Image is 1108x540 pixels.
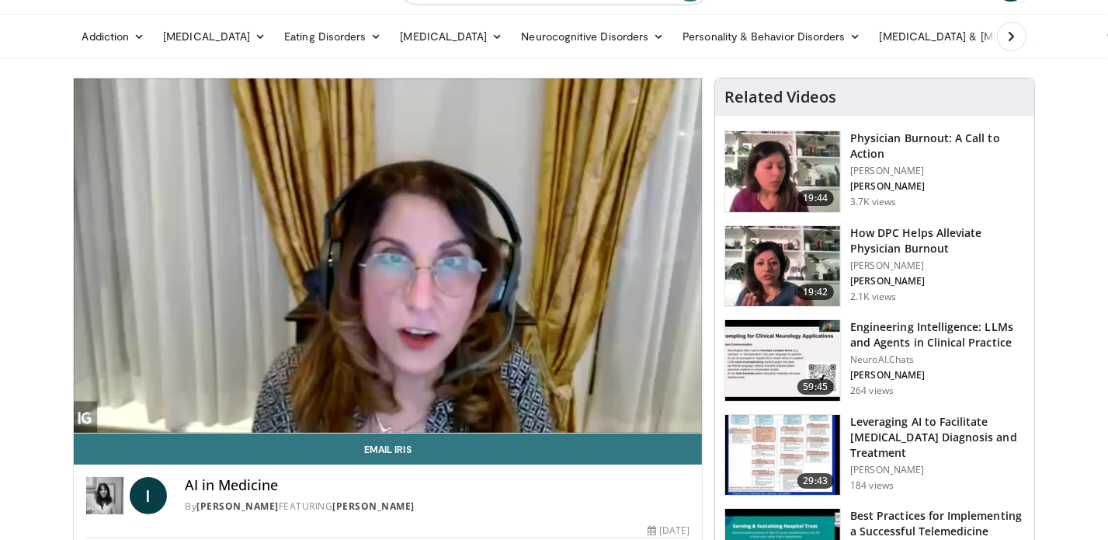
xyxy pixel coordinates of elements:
[797,379,835,395] span: 59:45
[333,500,415,513] a: [PERSON_NAME]
[850,369,1025,381] p: [PERSON_NAME]
[154,21,275,52] a: [MEDICAL_DATA]
[850,291,896,303] p: 2.1K views
[850,165,1025,177] p: [PERSON_NAME]
[724,414,1025,496] a: 29:43 Leveraging AI to Facilitate [MEDICAL_DATA] Diagnosis and Treatment [PERSON_NAME] 184 views
[797,284,835,300] span: 19:42
[725,131,840,212] img: ae962841-479a-4fc3-abd9-1af602e5c29c.150x105_q85_crop-smart_upscale.jpg
[275,21,391,52] a: Eating Disorders
[850,479,894,492] p: 184 views
[850,354,1025,366] p: NeuroAI.Chats
[648,524,689,538] div: [DATE]
[725,415,840,496] img: a028b2ed-2799-4348-b6b4-733b0fc51b04.150x105_q85_crop-smart_upscale.jpg
[850,464,1025,476] p: [PERSON_NAME]
[130,477,167,514] a: I
[86,477,123,514] img: Dr. Iris Gorfinkel
[725,226,840,307] img: 8c03ed1f-ed96-42cb-9200-2a88a5e9b9ab.150x105_q85_crop-smart_upscale.jpg
[391,21,512,52] a: [MEDICAL_DATA]
[797,190,835,206] span: 19:44
[512,21,674,52] a: Neurocognitive Disorders
[186,477,690,494] h4: AI in Medicine
[850,414,1025,461] h3: Leveraging AI to Facilitate [MEDICAL_DATA] Diagnosis and Treatment
[850,180,1025,193] p: [PERSON_NAME]
[74,434,703,465] a: Email Iris
[850,225,1025,256] h3: How DPC Helps Alleviate Physician Burnout
[870,21,1092,52] a: [MEDICAL_DATA] & [MEDICAL_DATA]
[850,196,896,208] p: 3.7K views
[724,225,1025,308] a: 19:42 How DPC Helps Alleviate Physician Burnout [PERSON_NAME] [PERSON_NAME] 2.1K views
[850,260,1025,272] p: [PERSON_NAME]
[186,500,690,514] div: By FEATURING
[724,131,1025,213] a: 19:44 Physician Burnout: A Call to Action [PERSON_NAME] [PERSON_NAME] 3.7K views
[850,131,1025,162] h3: Physician Burnout: A Call to Action
[797,473,835,489] span: 29:43
[74,78,703,434] video-js: Video Player
[724,319,1025,402] a: 59:45 Engineering Intelligence: LLMs and Agents in Clinical Practice NeuroAI.Chats [PERSON_NAME] ...
[73,21,155,52] a: Addiction
[850,275,1025,287] p: [PERSON_NAME]
[673,21,870,52] a: Personality & Behavior Disorders
[850,319,1025,350] h3: Engineering Intelligence: LLMs and Agents in Clinical Practice
[197,500,280,513] a: [PERSON_NAME]
[725,320,840,401] img: ea6b8c10-7800-4812-b957-8d44f0be21f9.150x105_q85_crop-smart_upscale.jpg
[850,385,894,397] p: 264 views
[724,88,836,106] h4: Related Videos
